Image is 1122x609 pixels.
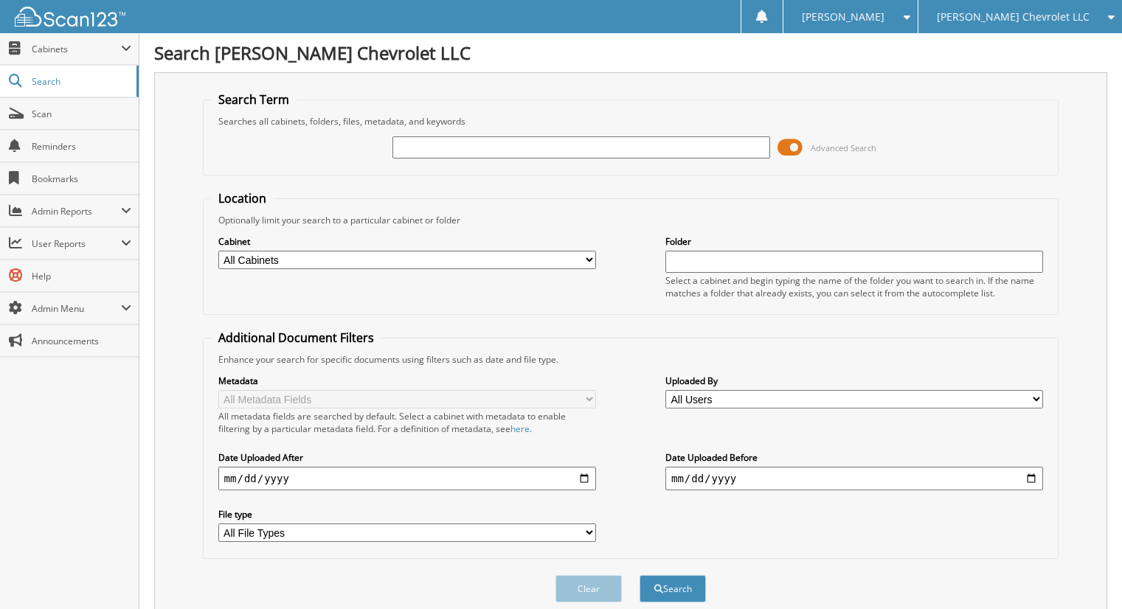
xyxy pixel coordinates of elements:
[32,75,129,88] span: Search
[218,410,596,435] div: All metadata fields are searched by default. Select a cabinet with metadata to enable filtering b...
[555,575,622,602] button: Clear
[32,302,121,315] span: Admin Menu
[218,451,596,464] label: Date Uploaded After
[32,173,131,185] span: Bookmarks
[802,13,884,21] span: [PERSON_NAME]
[211,91,297,108] legend: Search Term
[937,13,1090,21] span: [PERSON_NAME] Chevrolet LLC
[218,235,596,248] label: Cabinet
[32,237,121,250] span: User Reports
[665,467,1043,490] input: end
[218,508,596,521] label: File type
[218,375,596,387] label: Metadata
[510,422,530,435] a: here
[32,205,121,217] span: Admin Reports
[211,330,381,346] legend: Additional Document Filters
[811,142,876,153] span: Advanced Search
[665,375,1043,387] label: Uploaded By
[32,270,131,282] span: Help
[218,467,596,490] input: start
[32,140,131,153] span: Reminders
[32,335,131,347] span: Announcements
[154,41,1107,65] h1: Search [PERSON_NAME] Chevrolet LLC
[640,575,706,602] button: Search
[665,451,1043,464] label: Date Uploaded Before
[665,274,1043,299] div: Select a cabinet and begin typing the name of the folder you want to search in. If the name match...
[32,108,131,120] span: Scan
[211,115,1051,128] div: Searches all cabinets, folders, files, metadata, and keywords
[211,214,1051,226] div: Optionally limit your search to a particular cabinet or folder
[211,190,274,206] legend: Location
[15,7,125,27] img: scan123-logo-white.svg
[665,235,1043,248] label: Folder
[211,353,1051,366] div: Enhance your search for specific documents using filters such as date and file type.
[32,43,121,55] span: Cabinets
